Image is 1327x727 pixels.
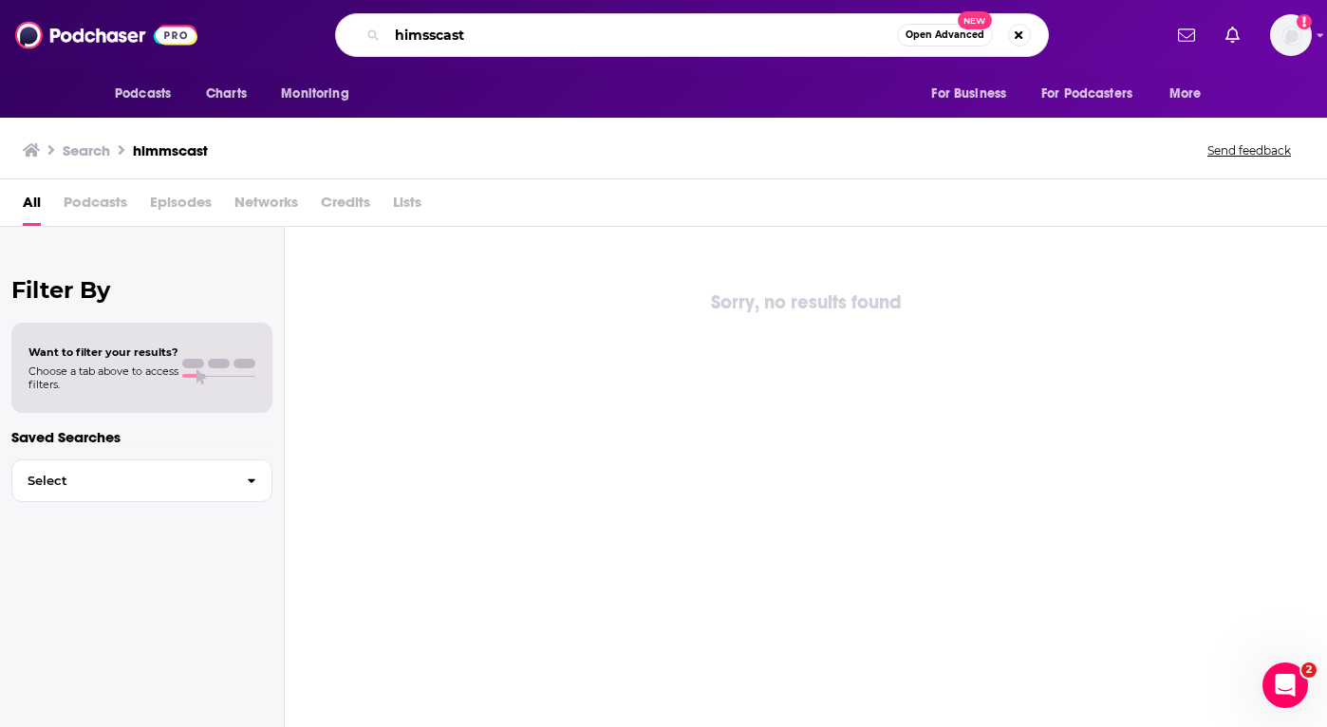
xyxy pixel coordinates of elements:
[234,187,298,226] span: Networks
[23,187,41,226] a: All
[1156,76,1225,112] button: open menu
[387,20,897,50] input: Search podcasts, credits, & more...
[28,364,178,391] span: Choose a tab above to access filters.
[1170,19,1203,51] a: Show notifications dropdown
[897,24,993,47] button: Open AdvancedNew
[321,187,370,226] span: Credits
[64,187,127,226] span: Podcasts
[115,81,171,107] span: Podcasts
[1202,142,1297,158] button: Send feedback
[1041,81,1132,107] span: For Podcasters
[918,76,1030,112] button: open menu
[15,17,197,53] img: Podchaser - Follow, Share and Rate Podcasts
[11,459,272,502] button: Select
[28,345,178,359] span: Want to filter your results?
[1270,14,1312,56] button: Show profile menu
[906,30,984,40] span: Open Advanced
[1297,14,1312,29] svg: Add a profile image
[12,475,232,487] span: Select
[133,141,208,159] h3: himmscast
[150,187,212,226] span: Episodes
[102,76,196,112] button: open menu
[1218,19,1247,51] a: Show notifications dropdown
[1270,14,1312,56] span: Logged in as jgarciaampr
[931,81,1006,107] span: For Business
[194,76,258,112] a: Charts
[281,81,348,107] span: Monitoring
[958,11,992,29] span: New
[1262,662,1308,708] iframe: Intercom live chat
[1029,76,1160,112] button: open menu
[268,76,373,112] button: open menu
[335,13,1049,57] div: Search podcasts, credits, & more...
[1270,14,1312,56] img: User Profile
[11,428,272,446] p: Saved Searches
[11,276,272,304] h2: Filter By
[285,288,1327,318] div: Sorry, no results found
[393,187,421,226] span: Lists
[206,81,247,107] span: Charts
[1301,662,1317,678] span: 2
[63,141,110,159] h3: Search
[1169,81,1202,107] span: More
